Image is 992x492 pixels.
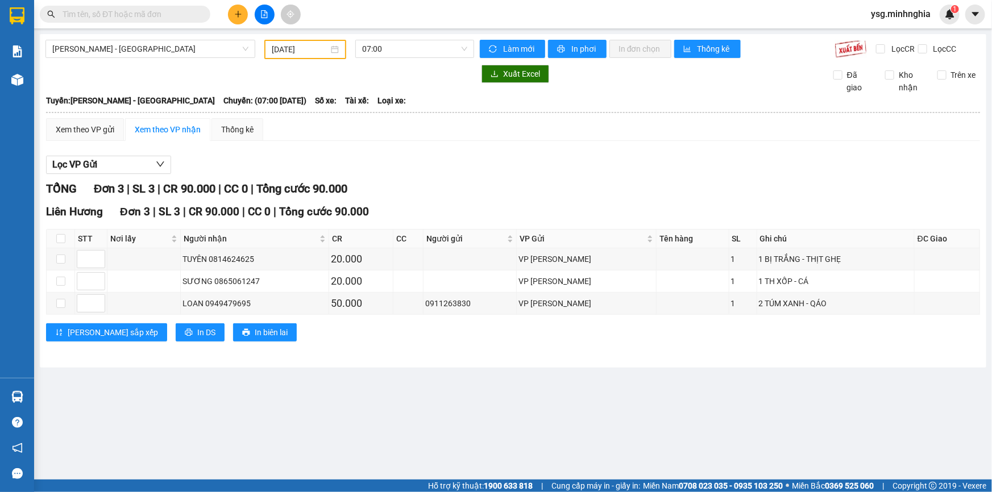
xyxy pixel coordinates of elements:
[281,5,301,24] button: aim
[56,123,114,136] div: Xem theo VP gửi
[609,40,671,58] button: In đơn chọn
[489,45,499,54] span: sync
[248,205,271,218] span: CC 0
[287,10,294,18] span: aim
[189,205,239,218] span: CR 90.000
[182,275,327,287] div: SƯƠNG 0865061247
[518,275,654,287] div: VP [PERSON_NAME]
[184,232,317,245] span: Người nhận
[46,205,103,218] span: Liên Hương
[517,270,657,293] td: VP Phan Rí
[894,69,928,94] span: Kho nhận
[557,45,567,54] span: printer
[965,5,985,24] button: caret-down
[135,123,201,136] div: Xem theo VP nhận
[10,7,24,24] img: logo-vxr
[548,40,607,58] button: printerIn phơi
[218,182,221,195] span: |
[52,157,97,172] span: Lọc VP Gửi
[518,297,654,310] div: VP [PERSON_NAME]
[110,232,169,245] span: Nơi lấy
[947,69,981,81] span: Trên xe
[256,182,347,195] span: Tổng cước 90.000
[11,45,23,57] img: solution-icon
[731,297,755,310] div: 1
[185,328,193,337] span: printer
[759,253,912,265] div: 1 BỊ TRẮNG - THỊT GHẸ
[46,156,171,174] button: Lọc VP Gửi
[55,328,63,337] span: sort-ascending
[571,43,597,55] span: In phơi
[786,483,789,488] span: ⚪️
[674,40,741,58] button: bar-chartThống kê
[251,182,254,195] span: |
[345,94,369,107] span: Tài xế:
[825,481,874,490] strong: 0369 525 060
[970,9,981,19] span: caret-down
[12,417,23,428] span: question-circle
[224,182,248,195] span: CC 0
[197,326,215,339] span: In DS
[11,391,23,403] img: warehouse-icon
[520,232,645,245] span: VP Gửi
[127,182,130,195] span: |
[428,480,533,492] span: Hỗ trợ kỹ thuật:
[503,68,540,80] span: Xuất Excel
[153,205,156,218] span: |
[68,326,158,339] span: [PERSON_NAME] sắp xếp
[491,70,499,79] span: download
[426,232,505,245] span: Người gửi
[47,10,55,18] span: search
[698,43,732,55] span: Thống kê
[329,230,393,248] th: CR
[731,275,755,287] div: 1
[132,182,155,195] span: SL 3
[12,443,23,453] span: notification
[915,230,980,248] th: ĐC Giao
[953,5,957,13] span: 1
[480,40,545,58] button: syncLàm mới
[255,326,288,339] span: In biên lai
[551,480,640,492] span: Cung cấp máy in - giấy in:
[517,293,657,315] td: VP Phan Rí
[75,230,107,248] th: STT
[46,96,215,105] b: Tuyến: [PERSON_NAME] - [GEOGRAPHIC_DATA]
[792,480,874,492] span: Miền Bắc
[183,205,186,218] span: |
[683,45,693,54] span: bar-chart
[260,10,268,18] span: file-add
[157,182,160,195] span: |
[11,74,23,86] img: warehouse-icon
[273,205,276,218] span: |
[882,480,884,492] span: |
[228,5,248,24] button: plus
[223,94,306,107] span: Chuyến: (07:00 [DATE])
[929,43,958,55] span: Lọc CC
[362,40,467,57] span: 07:00
[862,7,940,21] span: ysg.minhnghia
[272,43,329,56] input: 05/03/2025
[159,205,180,218] span: SL 3
[234,10,242,18] span: plus
[63,8,197,20] input: Tìm tên, số ĐT hoặc mã đơn
[182,253,327,265] div: TUYÊN 0814624625
[484,481,533,490] strong: 1900 633 818
[929,482,937,490] span: copyright
[842,69,877,94] span: Đã giao
[643,480,783,492] span: Miền Nam
[46,182,77,195] span: TỔNG
[759,275,912,287] div: 1 TH XỐP - CÁ
[945,9,955,19] img: icon-new-feature
[120,205,150,218] span: Đơn 3
[331,251,391,267] div: 20.000
[315,94,337,107] span: Số xe:
[242,205,245,218] span: |
[731,253,755,265] div: 1
[541,480,543,492] span: |
[657,230,729,248] th: Tên hàng
[679,481,783,490] strong: 0708 023 035 - 0935 103 250
[233,323,297,341] button: printerIn biên lai
[156,160,165,169] span: down
[729,230,757,248] th: SL
[279,205,369,218] span: Tổng cước 90.000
